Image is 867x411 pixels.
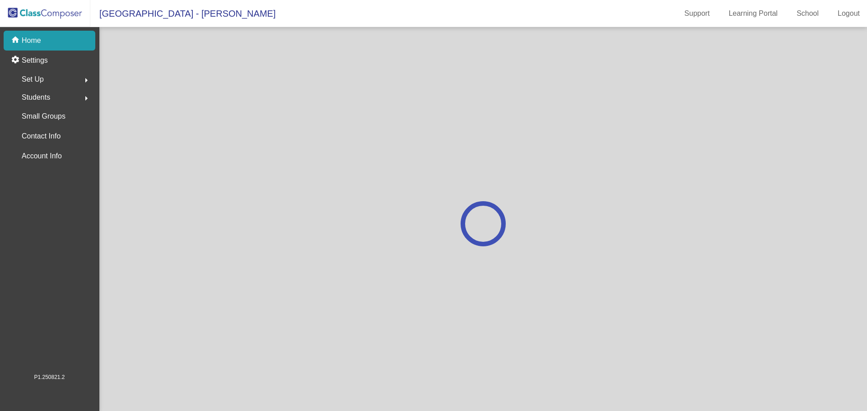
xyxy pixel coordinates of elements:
span: Students [22,91,50,104]
span: [GEOGRAPHIC_DATA] - [PERSON_NAME] [90,6,275,21]
p: Account Info [22,150,62,162]
a: Logout [830,6,867,21]
mat-icon: arrow_right [81,75,92,86]
p: Home [22,35,41,46]
a: Learning Portal [722,6,785,21]
mat-icon: home [11,35,22,46]
a: Support [677,6,717,21]
mat-icon: settings [11,55,22,66]
p: Settings [22,55,48,66]
span: Set Up [22,73,44,86]
p: Small Groups [22,110,65,123]
a: School [789,6,826,21]
p: Contact Info [22,130,61,143]
mat-icon: arrow_right [81,93,92,104]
